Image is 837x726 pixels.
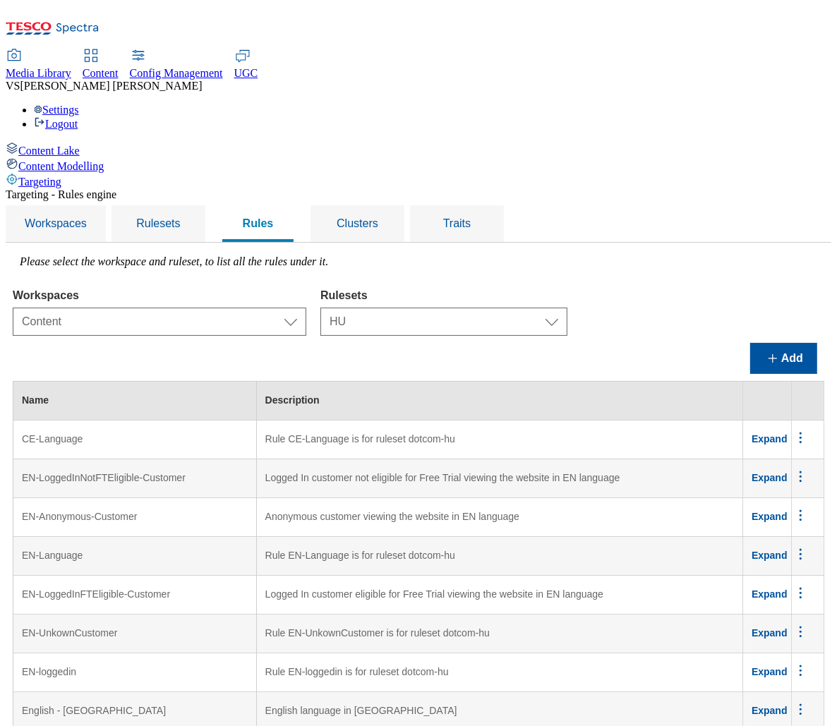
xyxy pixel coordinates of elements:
span: Expand [752,433,788,444]
span: UGC [234,67,258,79]
th: Name [13,382,257,421]
td: Logged In customer eligible for Free Trial viewing the website in EN language [256,576,742,615]
a: Content [83,50,119,80]
th: Description [256,382,742,421]
td: Rule CE-Language is for ruleset dotcom-hu [256,421,742,459]
span: Expand [752,666,788,677]
span: Clusters [337,217,378,229]
a: Content Modelling [6,157,831,173]
svg: menus [792,507,809,524]
a: Settings [34,104,79,116]
span: Content [83,67,119,79]
td: Logged In customer not eligible for Free Trial viewing the website in EN language [256,459,742,498]
span: Traits [443,217,471,229]
span: Expand [752,705,788,716]
label: Rulesets [320,289,567,302]
svg: menus [792,429,809,447]
label: Workspaces [13,289,306,302]
a: Targeting [6,173,831,188]
span: Expand [752,511,788,522]
td: EN-Anonymous-Customer [13,498,257,537]
td: EN-loggedin [13,653,257,692]
span: Expand [752,550,788,561]
span: Content Modelling [18,160,104,172]
svg: menus [792,701,809,718]
span: Rules [243,217,274,229]
span: Expand [752,588,788,600]
svg: menus [792,584,809,602]
td: EN-UnkownCustomer [13,615,257,653]
span: Content Lake [18,145,80,157]
svg: menus [792,623,809,641]
div: Targeting - Rules engine [6,188,831,201]
svg: menus [792,545,809,563]
span: [PERSON_NAME] [PERSON_NAME] [20,80,202,92]
td: EN-LoggedInFTEligible-Customer [13,576,257,615]
button: Add [750,343,817,374]
svg: menus [792,468,809,485]
td: CE-Language [13,421,257,459]
span: Workspaces [25,217,87,229]
span: Media Library [6,67,71,79]
td: EN-Language [13,537,257,576]
td: EN-LoggedInNotFTEligible-Customer [13,459,257,498]
span: Config Management [130,67,223,79]
a: Media Library [6,50,71,80]
a: Config Management [130,50,223,80]
a: Content Lake [6,142,831,157]
span: Expand [752,472,788,483]
a: Logout [34,118,78,130]
td: Rule EN-Language is for ruleset dotcom-hu [256,537,742,576]
a: UGC [234,50,258,80]
span: Rulesets [136,217,180,229]
td: Rule EN-loggedin is for ruleset dotcom-hu [256,653,742,692]
td: Anonymous customer viewing the website in EN language [256,498,742,537]
label: Please select the workspace and ruleset, to list all the rules under it. [20,255,328,267]
span: Targeting [18,176,61,188]
span: Expand [752,627,788,639]
span: VS [6,80,20,92]
svg: menus [792,662,809,679]
td: Rule EN-UnkownCustomer is for ruleset dotcom-hu [256,615,742,653]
